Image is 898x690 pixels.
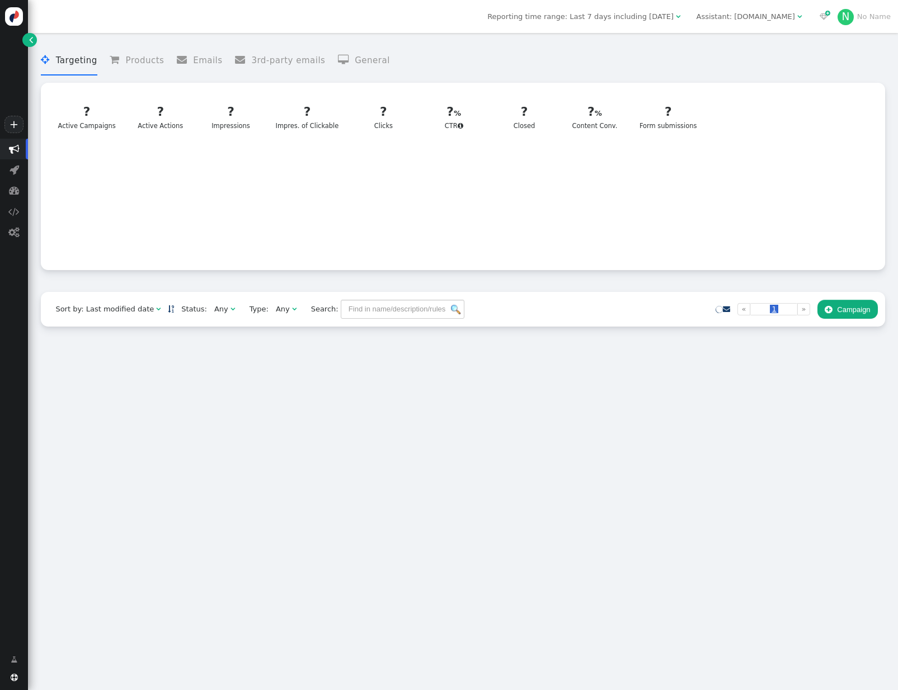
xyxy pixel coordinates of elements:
[205,103,257,121] div: ?
[269,97,345,138] a: ?Impres. of Clickable
[199,97,262,138] a: ?Impressions
[451,305,460,314] img: icon_search.png
[817,300,878,319] button: Campaign
[276,103,339,121] div: ?
[499,103,550,121] div: ?
[129,97,192,138] a: ?Active Actions
[422,97,486,138] a: ?CTR
[242,304,269,315] span: Type:
[174,304,207,315] span: Status:
[9,144,20,154] span: 
[8,227,20,238] span: 
[41,55,55,65] span: 
[492,97,556,138] a: ?Closed
[135,103,186,131] div: Active Actions
[820,13,828,20] span: 
[231,305,235,313] span: 
[737,303,750,315] a: «
[110,55,125,65] span: 
[797,303,810,315] a: »
[358,103,410,121] div: ?
[569,103,620,121] div: ?
[633,97,703,138] a: ?Form submissions
[838,12,891,21] a: NNo Name
[723,305,730,313] a: 
[58,103,116,121] div: ?
[41,46,97,75] li: Targeting
[640,103,697,131] div: Form submissions
[4,116,23,133] a: +
[58,103,116,131] div: Active Campaigns
[135,103,186,121] div: ?
[11,674,18,681] span: 
[5,7,23,26] img: logo-icon.svg
[214,304,228,315] div: Any
[825,305,832,314] span: 
[351,97,415,138] a: ?Clicks
[838,9,854,26] div: N
[10,164,19,175] span: 
[499,103,550,131] div: Closed
[458,122,463,129] span: 
[341,300,464,319] input: Find in name/description/rules
[569,103,620,131] div: Content Conv.
[22,33,36,47] a: 
[697,11,795,22] div: Assistant: [DOMAIN_NAME]
[358,103,410,131] div: Clicks
[292,305,297,313] span: 
[177,46,223,75] li: Emails
[11,654,17,665] span: 
[640,103,697,121] div: ?
[29,34,33,45] span: 
[428,103,479,121] div: ?
[51,97,122,138] a: ?Active Campaigns
[8,206,20,217] span: 
[276,304,290,315] div: Any
[55,304,154,315] div: Sort by: Last modified date
[304,305,338,313] span: Search:
[338,46,390,75] li: General
[428,103,479,131] div: CTR
[3,650,25,669] a: 
[235,55,251,65] span: 
[205,103,257,131] div: Impressions
[156,305,161,313] span: 
[770,305,778,313] span: 1
[177,55,193,65] span: 
[110,46,164,75] li: Products
[276,103,339,131] div: Impres. of Clickable
[676,13,680,20] span: 
[235,46,325,75] li: 3rd-party emails
[487,12,674,21] span: Reporting time range: Last 7 days including [DATE]
[168,305,174,313] a: 
[338,55,355,65] span: 
[168,305,174,313] span: Sorted in descending order
[797,13,802,20] span: 
[9,185,20,196] span: 
[563,97,627,138] a: ?Content Conv.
